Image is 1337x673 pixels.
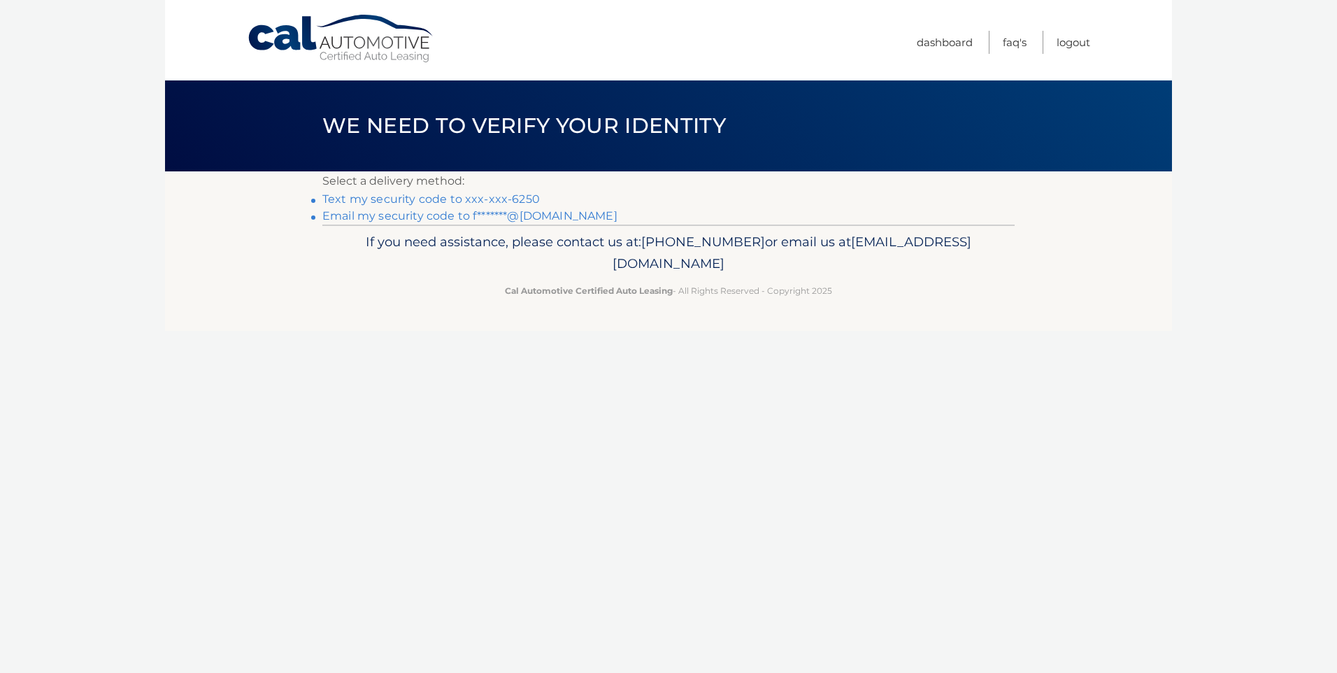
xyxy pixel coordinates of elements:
[1057,31,1090,54] a: Logout
[247,14,436,64] a: Cal Automotive
[331,231,1006,276] p: If you need assistance, please contact us at: or email us at
[322,171,1015,191] p: Select a delivery method:
[322,209,617,222] a: Email my security code to f*******@[DOMAIN_NAME]
[1003,31,1027,54] a: FAQ's
[917,31,973,54] a: Dashboard
[322,113,726,139] span: We need to verify your identity
[641,234,765,250] span: [PHONE_NUMBER]
[505,285,673,296] strong: Cal Automotive Certified Auto Leasing
[322,192,540,206] a: Text my security code to xxx-xxx-6250
[331,283,1006,298] p: - All Rights Reserved - Copyright 2025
